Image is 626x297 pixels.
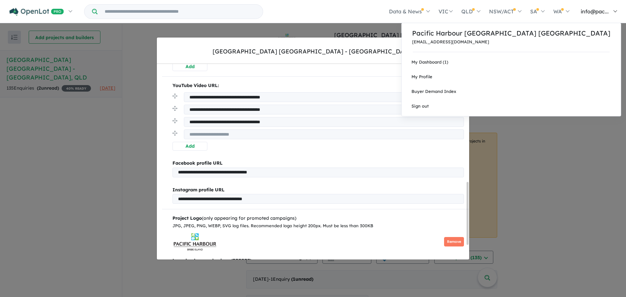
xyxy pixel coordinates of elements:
[402,55,621,69] a: My Dashboard (1)
[581,8,609,15] span: info@pac...
[172,215,202,221] b: Project Logo
[172,106,177,111] img: drag.svg
[444,237,464,246] button: Remove
[99,5,261,19] input: Try estate name, suburb, builder or developer
[172,222,464,230] div: JPG, JPEG, PNG, WEBP, SVG log files. Recommended logo height 200px. Must be less than 300KB
[402,84,621,99] a: Buyer Demand Index
[411,74,432,79] span: My Profile
[172,187,225,193] b: Instagram profile URL
[172,131,177,136] img: drag.svg
[172,94,177,98] img: drag.svg
[412,28,610,38] p: Pacific Harbour [GEOGRAPHIC_DATA] [GEOGRAPHIC_DATA]
[172,257,464,265] b: Logo background colour (FFFFFF)
[172,160,223,166] b: Facebook profile URL
[172,215,464,222] div: (only appearing for promoted campaigns)
[172,62,207,71] button: Add
[172,82,464,90] p: YouTube Video URL:
[412,39,610,44] p: [EMAIL_ADDRESS][DOMAIN_NAME]
[9,8,64,16] img: Openlot PRO Logo White
[172,118,177,123] img: drag.svg
[172,142,207,151] button: Add
[172,232,217,252] img: Pacific%20Harbour%20Bribie%20Island%20Estate%20-%20Banksia%20Beach___1713245252.jpg
[402,99,621,113] a: Sign out
[213,47,413,56] div: [GEOGRAPHIC_DATA] [GEOGRAPHIC_DATA] - [GEOGRAPHIC_DATA]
